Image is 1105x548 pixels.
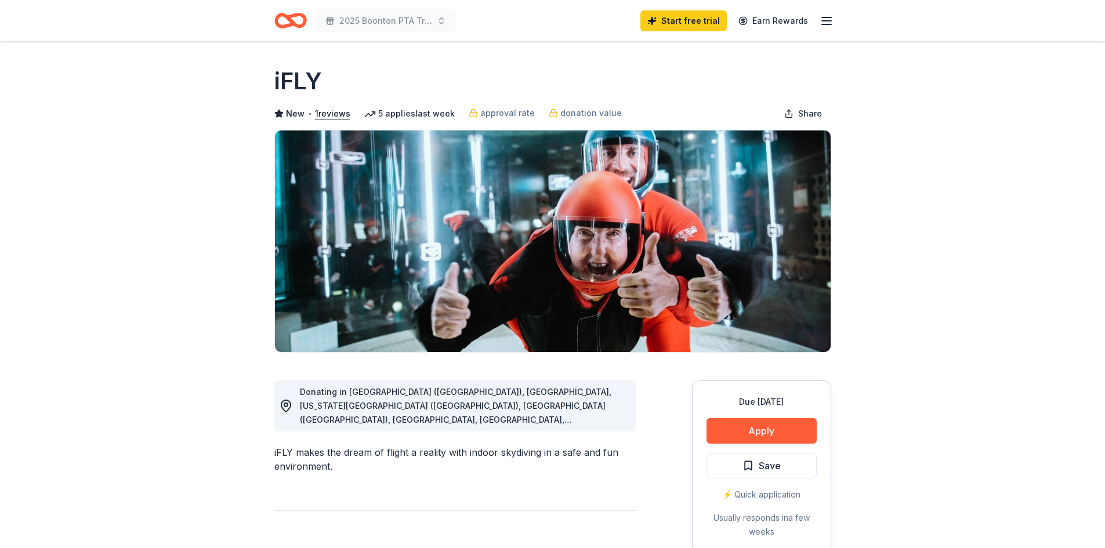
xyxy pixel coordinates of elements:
[549,106,622,120] a: donation value
[274,7,307,34] a: Home
[731,10,815,31] a: Earn Rewards
[275,130,831,352] img: Image for iFLY
[307,109,311,118] span: •
[286,107,305,121] span: New
[707,511,817,539] div: Usually responds in a few weeks
[480,106,535,120] span: approval rate
[759,458,781,473] span: Save
[274,445,636,473] div: iFLY makes the dream of flight a reality with indoor skydiving in a safe and fun environment.
[707,395,817,409] div: Due [DATE]
[707,453,817,478] button: Save
[798,107,822,121] span: Share
[707,418,817,444] button: Apply
[560,106,622,120] span: donation value
[274,65,322,97] h1: iFLY
[316,9,455,32] button: 2025 Boonton PTA Tricky Tray
[315,107,350,121] button: 1reviews
[339,14,432,28] span: 2025 Boonton PTA Tricky Tray
[640,10,727,31] a: Start free trial
[707,488,817,502] div: ⚡️ Quick application
[775,102,831,125] button: Share
[469,106,535,120] a: approval rate
[364,107,455,121] div: 5 applies last week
